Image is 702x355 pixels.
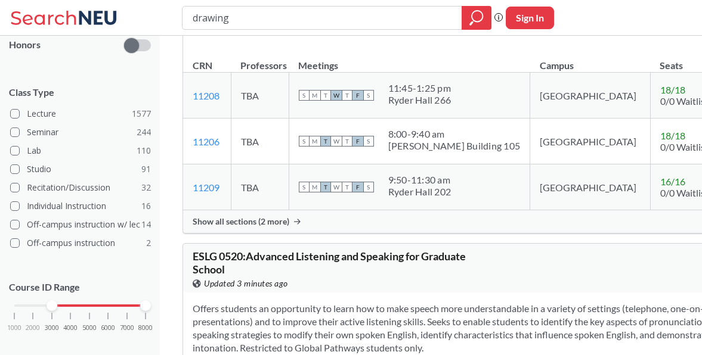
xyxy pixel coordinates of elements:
div: 9:50 - 11:30 am [388,174,451,186]
span: M [310,90,320,101]
span: 91 [141,163,151,176]
td: TBA [231,73,289,119]
span: S [363,136,374,147]
td: TBA [231,164,289,210]
span: ESLG 0520 : Advanced Listening and Speaking for Graduate School [193,250,466,276]
td: [GEOGRAPHIC_DATA] [530,73,650,119]
label: Lecture [10,106,151,122]
p: Course ID Range [9,281,151,294]
label: Recitation/Discussion [10,180,151,195]
td: [GEOGRAPHIC_DATA] [530,164,650,210]
span: T [320,90,331,101]
label: Lab [10,143,151,158]
span: S [299,136,310,147]
span: S [299,182,310,192]
td: [GEOGRAPHIC_DATA] [530,119,650,164]
a: 11209 [193,182,219,193]
span: 18 / 18 [660,130,685,141]
svg: magnifying glass [469,10,484,26]
span: 2000 [26,325,40,331]
span: M [310,182,320,192]
span: W [331,136,342,147]
div: CRN [193,59,212,72]
span: F [352,182,363,192]
span: T [342,182,352,192]
span: W [331,182,342,192]
span: 1000 [7,325,21,331]
label: Off-campus instruction [10,235,151,251]
span: T [320,182,331,192]
span: T [342,136,352,147]
span: Class Type [9,86,151,99]
div: Ryder Hall 202 [388,186,451,198]
div: 11:45 - 1:25 pm [388,82,451,94]
a: 11208 [193,90,219,101]
span: S [299,90,310,101]
div: magnifying glass [462,6,491,30]
span: T [320,136,331,147]
span: 8000 [138,325,153,331]
span: S [363,182,374,192]
span: T [342,90,352,101]
div: 8:00 - 9:40 am [388,128,521,140]
span: 244 [137,126,151,139]
label: Seminar [10,124,151,140]
span: M [310,136,320,147]
div: Ryder Hall 266 [388,94,451,106]
button: Sign In [506,7,554,29]
span: 2 [146,236,151,250]
th: Meetings [289,47,530,73]
label: Off-campus instruction w/ lec [10,217,151,232]
span: 110 [137,144,151,157]
span: 18 / 18 [660,84,685,95]
th: Professors [231,47,289,73]
span: 7000 [120,325,134,331]
span: 6000 [101,325,115,331]
span: 32 [141,181,151,194]
a: 11206 [193,136,219,147]
div: [PERSON_NAME] Building 105 [388,140,521,152]
td: TBA [231,119,289,164]
span: 4000 [63,325,78,331]
label: Studio [10,161,151,177]
span: Updated 3 minutes ago [204,277,288,290]
p: Honors [9,38,41,52]
span: 16 / 16 [660,176,685,187]
span: 5000 [82,325,97,331]
span: 16 [141,200,151,213]
span: S [363,90,374,101]
span: W [331,90,342,101]
th: Campus [530,47,650,73]
span: F [352,90,363,101]
label: Individual Instruction [10,198,151,214]
span: 1577 [132,107,151,120]
input: Class, professor, course number, "phrase" [191,8,453,28]
span: F [352,136,363,147]
span: 14 [141,218,151,231]
span: Show all sections (2 more) [193,216,289,227]
span: 3000 [45,325,59,331]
